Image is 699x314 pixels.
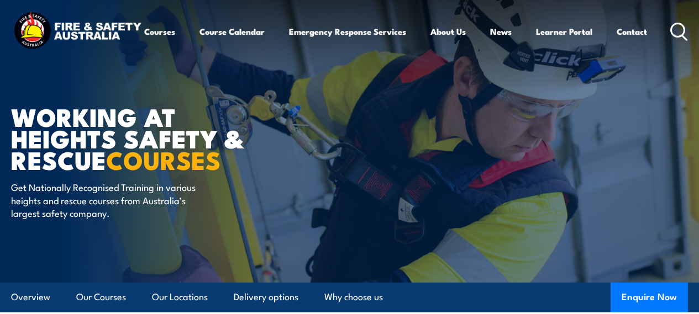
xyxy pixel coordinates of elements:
a: Why choose us [324,283,383,312]
a: Our Locations [152,283,208,312]
a: Overview [11,283,50,312]
a: Contact [617,18,647,45]
a: Learner Portal [536,18,592,45]
a: News [490,18,512,45]
h1: WORKING AT HEIGHTS SAFETY & RESCUE [11,105,284,170]
a: Delivery options [234,283,298,312]
p: Get Nationally Recognised Training in various heights and rescue courses from Australia’s largest... [11,180,213,219]
a: Our Courses [76,283,126,312]
a: Course Calendar [199,18,265,45]
button: Enquire Now [611,283,688,312]
a: Emergency Response Services [289,18,406,45]
a: Courses [144,18,175,45]
a: About Us [430,18,466,45]
strong: COURSES [106,140,220,178]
